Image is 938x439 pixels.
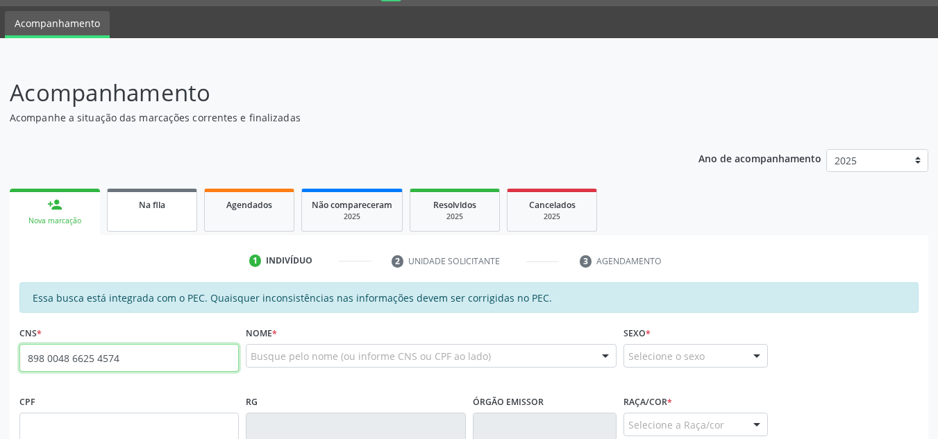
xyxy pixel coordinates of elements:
span: Agendados [226,199,272,211]
label: Sexo [623,322,651,344]
p: Acompanhe a situação das marcações correntes e finalizadas [10,110,653,125]
label: CNS [19,322,42,344]
label: Nome [246,322,277,344]
label: Raça/cor [623,391,672,413]
span: Busque pelo nome (ou informe CNS ou CPF ao lado) [251,349,491,363]
span: Na fila [139,199,165,211]
div: 2025 [420,212,489,222]
p: Acompanhamento [10,76,653,110]
div: Nova marcação [19,216,90,226]
span: Selecione o sexo [628,349,705,363]
div: 1 [249,255,262,267]
a: Acompanhamento [5,11,110,38]
div: Indivíduo [266,255,312,267]
span: Resolvidos [433,199,476,211]
p: Ano de acompanhamento [698,149,821,166]
div: 2025 [517,212,587,222]
label: RG [246,391,258,413]
label: Órgão emissor [473,391,544,413]
span: Não compareceram [312,199,392,211]
span: Cancelados [529,199,576,211]
div: Essa busca está integrada com o PEC. Quaisquer inconsistências nas informações devem ser corrigid... [19,282,919,313]
div: person_add [47,197,62,212]
span: Selecione a Raça/cor [628,418,724,432]
div: 2025 [312,212,392,222]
